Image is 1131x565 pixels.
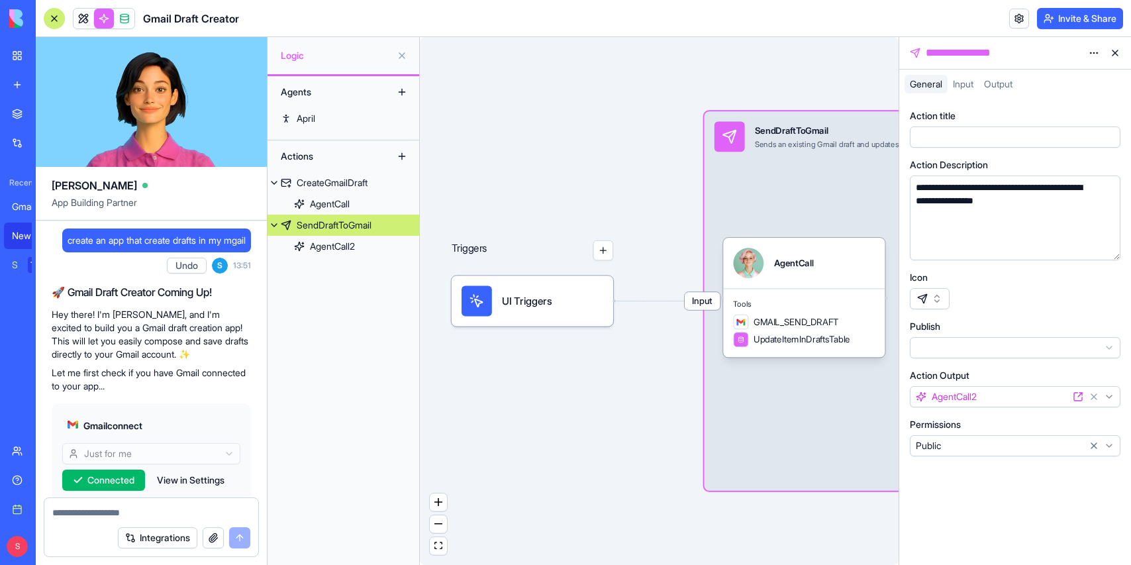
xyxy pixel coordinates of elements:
[268,172,419,193] a: CreateGmailDraft
[430,493,447,511] button: zoom in
[268,193,419,215] a: AgentCall
[910,109,956,123] label: Action title
[52,178,137,193] span: [PERSON_NAME]
[68,234,246,247] span: create an app that create drafts in my mgail
[4,193,57,220] a: Gmail Command Center
[754,333,850,346] span: UpdateItemInDraftsTable
[83,419,142,433] span: Gmail connect
[705,111,1084,491] div: InputSendDraftToGmailSends an existing Gmail draft and updates the local database status
[910,271,928,284] label: Icon
[167,258,207,274] button: Undo
[452,200,613,327] div: Triggers
[212,258,228,274] span: S
[68,419,78,430] img: gmail
[4,223,57,249] a: New App
[910,78,942,89] span: General
[268,108,419,129] a: April
[118,527,197,548] button: Integrations
[733,299,875,309] span: Tools
[452,240,487,261] p: Triggers
[297,176,368,189] div: CreateGmailDraft
[755,139,985,149] div: Sends an existing Gmail draft and updates the local database status
[12,200,49,213] div: Gmail Command Center
[9,9,91,28] img: logo
[52,196,251,220] span: App Building Partner
[297,219,371,232] div: SendDraftToGmail
[4,252,57,278] a: Social Media Content GeneratorTRY
[755,124,985,136] div: SendDraftToGmail
[28,257,49,273] div: TRY
[62,470,145,491] button: Connected
[268,236,419,257] a: AgentCall2
[774,257,814,270] div: AgentCall
[274,81,380,103] div: Agents
[723,238,885,357] div: AgentCallToolsGMAIL_SEND_DRAFTUpdateItemInDraftsTable
[754,315,839,328] span: GMAIL_SEND_DRAFT
[274,146,380,167] div: Actions
[953,78,973,89] span: Input
[281,49,391,62] span: Logic
[910,320,940,333] label: Publish
[52,366,251,393] p: Let me first check if you have Gmail connected to your app...
[310,197,350,211] div: AgentCall
[685,292,720,310] span: Input
[310,240,355,253] div: AgentCall2
[910,158,988,172] label: Action Description
[1037,8,1123,29] button: Invite & Share
[910,369,969,382] label: Action Output
[297,112,315,125] div: April
[12,229,49,242] div: New App
[52,284,251,300] h2: 🚀 Gmail Draft Creator Coming Up!
[150,470,231,491] button: View in Settings
[268,215,419,236] a: SendDraftToGmail
[430,515,447,533] button: zoom out
[87,474,134,487] span: Connected
[233,260,251,271] span: 13:51
[984,78,1012,89] span: Output
[430,537,447,555] button: fit view
[52,308,251,361] p: Hey there! I'm [PERSON_NAME], and I'm excited to build you a Gmail draft creation app! This will ...
[143,11,239,26] h1: Gmail Draft Creator
[7,536,28,557] span: S
[502,293,552,309] span: UI Triggers
[12,258,19,272] div: Social Media Content Generator
[452,276,613,326] div: UI Triggers
[4,178,32,188] span: Recent
[910,418,961,431] label: Permissions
